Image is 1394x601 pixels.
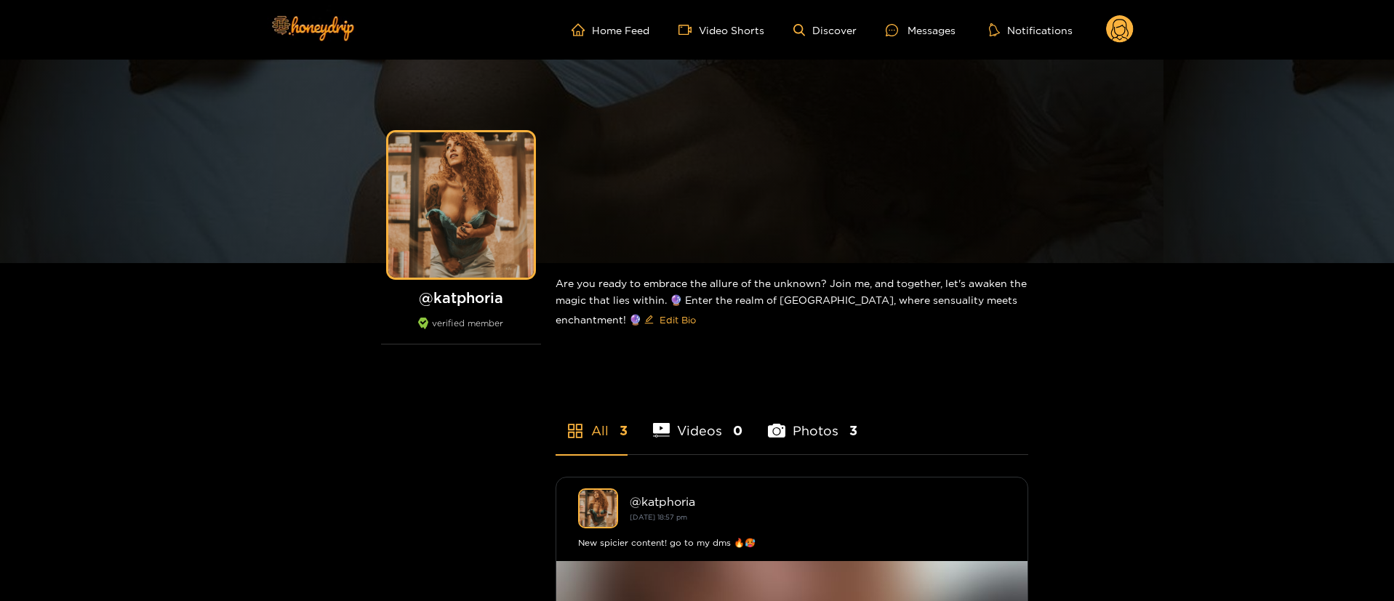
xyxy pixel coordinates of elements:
div: verified member [381,318,541,344]
span: edit [644,315,654,326]
span: 3 [620,421,628,440]
button: editEdit Bio [641,308,699,331]
img: katphoria [578,488,618,528]
a: Discover [793,24,857,36]
h1: @ katphoria [381,289,541,307]
span: 0 [733,421,742,440]
span: appstore [566,422,584,440]
a: Home Feed [572,23,649,36]
span: 3 [849,421,857,440]
li: All [556,389,628,454]
button: Notifications [985,23,1077,37]
span: home [572,23,592,36]
div: Messages [886,22,956,39]
a: Video Shorts [678,23,764,36]
li: Videos [653,389,743,454]
div: Are you ready to embrace the allure of the unknown? Join me, and together, let's awaken the magic... [556,263,1028,343]
span: video-camera [678,23,699,36]
div: @ katphoria [630,495,1006,508]
li: Photos [768,389,857,454]
small: [DATE] 18:57 pm [630,513,687,521]
div: New spicier content! go to my dms 🔥🥵 [578,536,1006,550]
span: Edit Bio [660,312,696,327]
